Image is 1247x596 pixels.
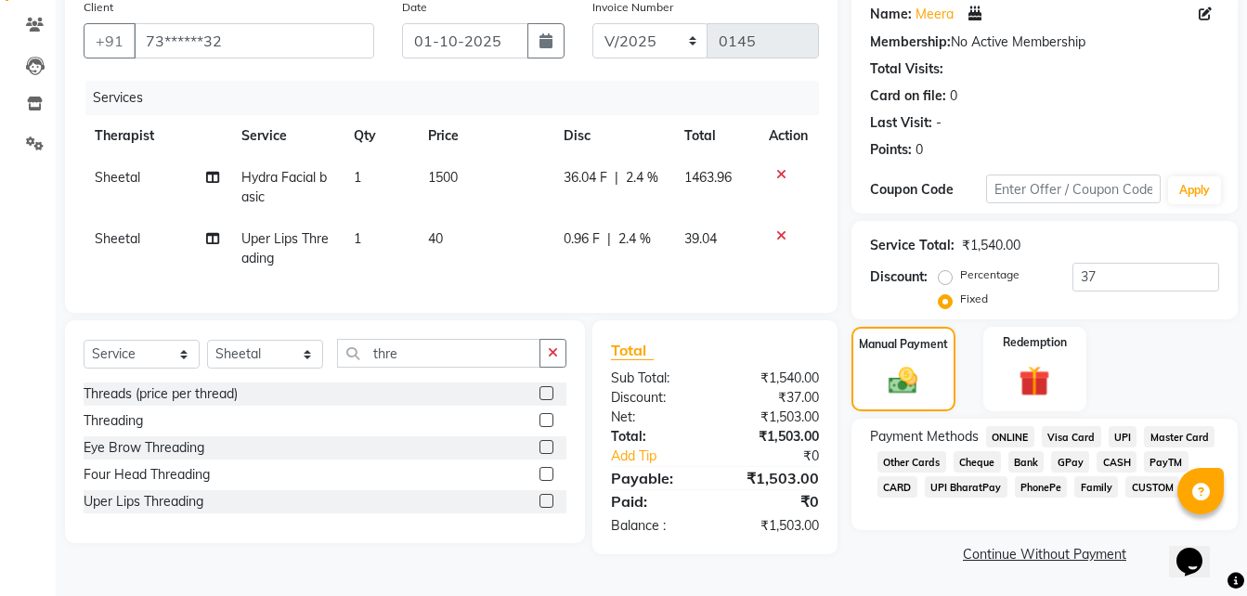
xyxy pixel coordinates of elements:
span: Uper Lips Threading [241,230,329,266]
div: Coupon Code [870,180,986,200]
img: _gift.svg [1009,362,1059,400]
div: ₹1,503.00 [715,467,833,489]
div: Eye Brow Threading [84,438,204,458]
a: Meera [916,5,954,25]
div: Paid: [597,490,715,512]
div: No Active Membership [870,32,1219,52]
div: Four Head Threading [84,465,210,485]
th: Action [758,115,819,157]
button: Apply [1168,176,1221,204]
span: 2.4 % [618,229,651,249]
span: CASH [1097,451,1137,473]
div: Points: [870,140,912,160]
th: Qty [343,115,417,157]
th: Price [417,115,552,157]
th: Therapist [84,115,230,157]
label: Percentage [960,266,1020,283]
a: Continue Without Payment [855,545,1234,564]
img: _cash.svg [879,364,927,397]
span: UPI BharatPay [925,476,1007,498]
th: Disc [552,115,673,157]
span: 1 [354,169,361,186]
div: Total Visits: [870,59,943,79]
span: 40 [428,230,443,247]
span: 1463.96 [684,169,732,186]
span: 36.04 F [564,168,607,188]
div: ₹1,540.00 [715,369,833,388]
label: Redemption [1003,334,1067,351]
div: ₹0 [715,490,833,512]
div: Total: [597,427,715,447]
div: Services [85,81,833,115]
span: GPay [1051,451,1089,473]
span: | [607,229,611,249]
input: Search or Scan [337,339,540,368]
div: 0 [916,140,923,160]
div: Sub Total: [597,369,715,388]
span: Sheetal [95,230,140,247]
div: Payable: [597,467,715,489]
span: Cheque [954,451,1001,473]
div: Service Total: [870,236,955,255]
div: Name: [870,5,912,25]
span: Other Cards [877,451,946,473]
div: ₹1,503.00 [715,408,833,427]
div: Membership: [870,32,951,52]
span: UPI [1109,426,1137,447]
div: ₹1,503.00 [715,427,833,447]
div: 0 [950,86,957,106]
input: Enter Offer / Coupon Code [986,175,1161,203]
span: Total [611,341,654,360]
div: Threading [84,411,143,431]
span: | [615,168,618,188]
div: ₹1,540.00 [962,236,1020,255]
div: ₹0 [734,447,833,466]
span: ONLINE [986,426,1034,447]
span: CUSTOM [1125,476,1179,498]
div: Uper Lips Threading [84,492,203,512]
span: Visa Card [1042,426,1101,447]
th: Service [230,115,343,157]
div: ₹1,503.00 [715,516,833,536]
span: PhonePe [1015,476,1068,498]
div: Discount: [870,267,928,287]
label: Fixed [960,291,988,307]
span: 2.4 % [626,168,658,188]
div: Balance : [597,516,715,536]
span: Master Card [1144,426,1215,447]
span: Sheetal [95,169,140,186]
span: CARD [877,476,917,498]
span: 0.96 F [564,229,600,249]
div: - [936,113,942,133]
span: Bank [1008,451,1045,473]
div: ₹37.00 [715,388,833,408]
th: Total [673,115,758,157]
div: Last Visit: [870,113,932,133]
span: Family [1074,476,1118,498]
span: Hydra Facial basic [241,169,327,205]
div: Net: [597,408,715,427]
span: 1 [354,230,361,247]
span: PayTM [1144,451,1189,473]
div: Threads (price per thread) [84,384,238,404]
span: 1500 [428,169,458,186]
div: Card on file: [870,86,946,106]
span: Payment Methods [870,427,979,447]
button: +91 [84,23,136,58]
span: 39.04 [684,230,717,247]
a: Add Tip [597,447,734,466]
input: Search by Name/Mobile/Email/Code [134,23,374,58]
div: Discount: [597,388,715,408]
iframe: chat widget [1169,522,1228,577]
label: Manual Payment [859,336,948,353]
